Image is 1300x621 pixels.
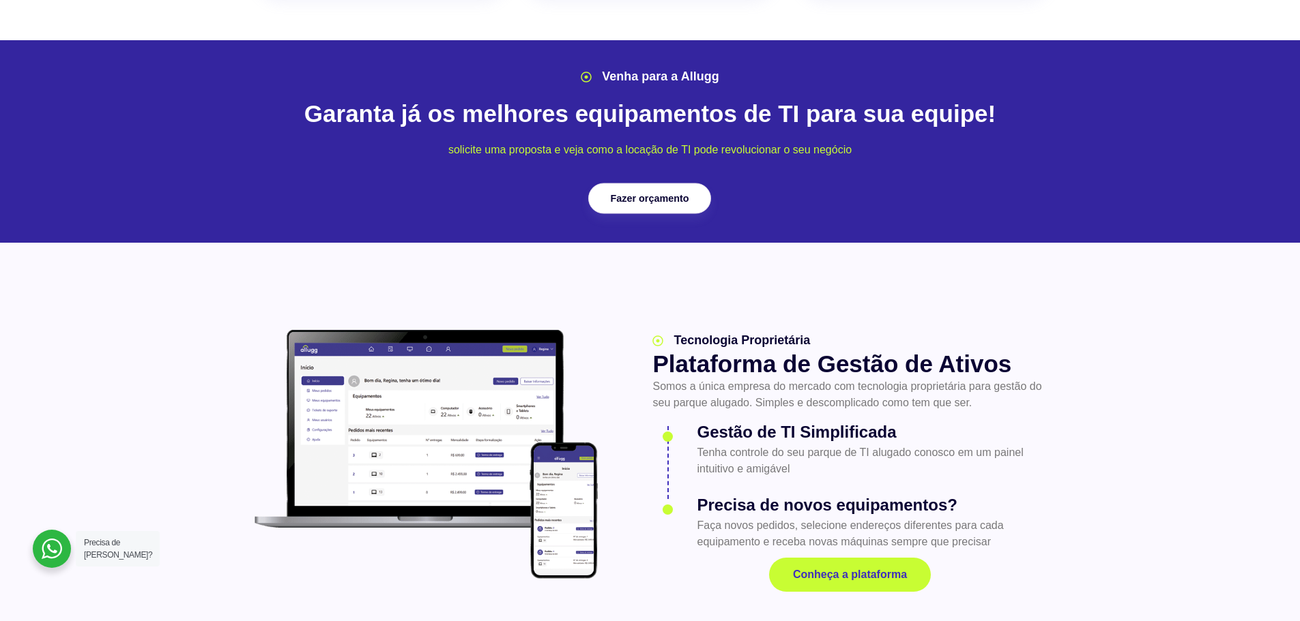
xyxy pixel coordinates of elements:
[697,517,1047,550] p: Faça novos pedidos, selecione endereços diferentes para cada equipamento e receba novas máquinas ...
[1232,556,1300,621] div: Widget de chat
[588,183,711,214] a: Fazer orçamento
[670,331,810,350] span: Tecnologia Proprietária
[697,493,1047,517] h3: Precisa de novos equipamentos?
[793,569,907,580] span: Conheça a plataforma
[248,324,605,586] img: plataforma allugg
[598,67,719,86] span: Venha para a Allugg
[248,100,1053,128] h2: Garanta já os melhores equipamentos de TI para sua equipe!
[769,558,931,592] a: Conheça a plataforma
[248,142,1053,158] p: solicite uma proposta e veja como a locação de TI pode revolucionar o seu negócio
[611,194,689,203] span: Fazer orçamento
[652,378,1047,411] p: Somos a única empresa do mercado com tecnologia proprietária para gestão do seu parque alugado. S...
[697,444,1047,477] p: Tenha controle do seu parque de TI alugado conosco em um painel intuitivo e amigável
[1232,556,1300,621] iframe: Chat Widget
[652,350,1047,378] h2: Plataforma de Gestão de Ativos
[697,420,1047,444] h3: Gestão de TI Simplificada
[84,538,152,560] span: Precisa de [PERSON_NAME]?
